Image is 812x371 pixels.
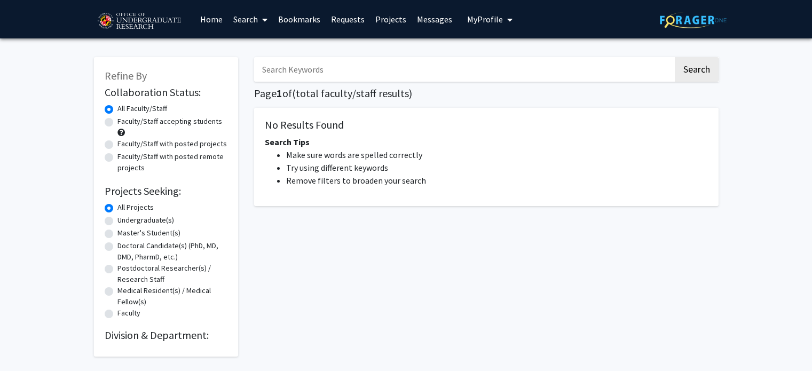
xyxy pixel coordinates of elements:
[117,151,227,173] label: Faculty/Staff with posted remote projects
[326,1,370,38] a: Requests
[412,1,458,38] a: Messages
[105,86,227,99] h2: Collaboration Status:
[370,1,412,38] a: Projects
[286,161,708,174] li: Try using different keywords
[254,217,719,241] nav: Page navigation
[117,227,180,239] label: Master's Student(s)
[273,1,326,38] a: Bookmarks
[117,285,227,307] label: Medical Resident(s) / Medical Fellow(s)
[117,103,167,114] label: All Faculty/Staff
[117,263,227,285] label: Postdoctoral Researcher(s) / Research Staff
[228,1,273,38] a: Search
[660,12,727,28] img: ForagerOne Logo
[254,87,719,100] h1: Page of ( total faculty/staff results)
[286,148,708,161] li: Make sure words are spelled correctly
[675,57,719,82] button: Search
[117,202,154,213] label: All Projects
[117,138,227,149] label: Faculty/Staff with posted projects
[117,215,174,226] label: Undergraduate(s)
[105,329,227,342] h2: Division & Department:
[277,86,282,100] span: 1
[286,174,708,187] li: Remove filters to broaden your search
[105,185,227,198] h2: Projects Seeking:
[467,14,503,25] span: My Profile
[117,307,140,319] label: Faculty
[105,69,147,82] span: Refine By
[195,1,228,38] a: Home
[94,8,184,35] img: University of Maryland Logo
[265,137,310,147] span: Search Tips
[117,240,227,263] label: Doctoral Candidate(s) (PhD, MD, DMD, PharmD, etc.)
[254,57,673,82] input: Search Keywords
[117,116,222,127] label: Faculty/Staff accepting students
[265,119,708,131] h5: No Results Found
